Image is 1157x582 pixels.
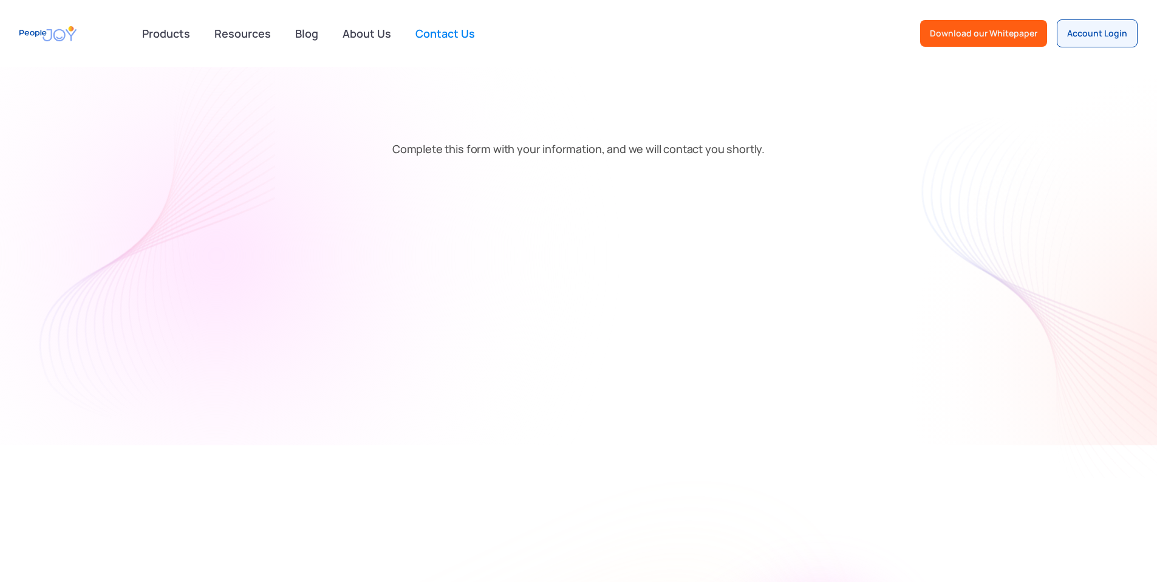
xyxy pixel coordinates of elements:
[135,21,197,46] div: Products
[19,20,77,47] a: home
[392,140,765,158] p: Complete this form with your information, and we will contact you shortly.
[207,20,278,47] a: Resources
[408,20,482,47] a: Contact Us
[751,67,1157,478] img: texture
[930,27,1037,39] div: Download our Whitepaper
[920,20,1047,47] a: Download our Whitepaper
[1067,27,1127,39] div: Account Login
[335,20,398,47] a: About Us
[288,20,326,47] a: Blog
[1057,19,1138,47] a: Account Login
